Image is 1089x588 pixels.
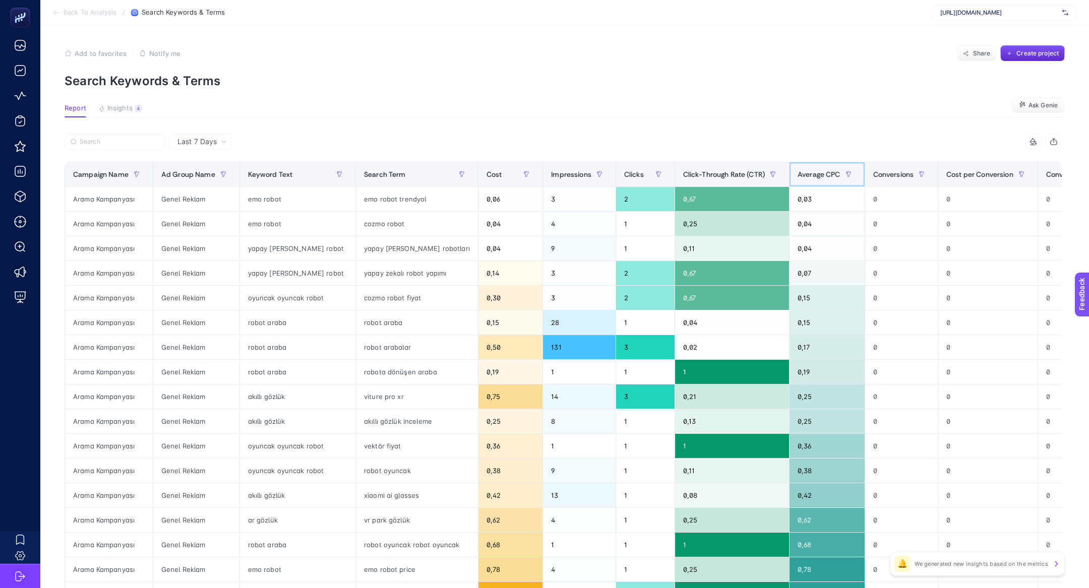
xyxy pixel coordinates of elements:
div: 0 [865,261,938,285]
div: vektör fiyat [356,434,478,458]
div: akıllı gözlük [240,409,355,433]
div: Arama Kampanyası [65,360,153,384]
div: 0,75 [478,384,542,409]
div: 4 [543,212,616,236]
div: 8 [543,409,616,433]
img: svg%3e [1062,8,1068,18]
div: 0,25 [675,508,789,532]
div: 2 [616,187,675,211]
div: 1 [616,459,675,483]
div: 0,17 [790,335,865,359]
button: Add to favorites [65,49,127,57]
div: 3 [616,384,675,409]
div: cozmo robot fiyat [356,286,478,310]
div: 1 [543,434,616,458]
div: robot araba [240,360,355,384]
div: Arama Kampanyası [65,187,153,211]
button: Ask Genie [1012,97,1065,113]
span: Create project [1016,49,1059,57]
div: xiaomi ai glasses [356,483,478,507]
div: Arama Kampanyası [65,459,153,483]
div: 0,62 [790,508,865,532]
div: robot araba [356,310,478,335]
div: 0,08 [675,483,789,507]
div: 1 [616,409,675,433]
div: 0,15 [790,286,865,310]
div: 1 [543,360,616,384]
div: 0,50 [478,335,542,359]
div: 4 [543,557,616,581]
span: Campaign Name [73,170,129,178]
div: 0,67 [675,187,789,211]
div: Genel Reklam [153,335,239,359]
div: 0 [865,360,938,384]
div: 28 [543,310,616,335]
div: robot oyuncak [356,459,478,483]
div: emo robot price [356,557,478,581]
div: 0 [938,459,1038,483]
div: 0,04 [790,212,865,236]
header: What did you not like? [23,86,159,121]
div: oyuncak oyuncak robot [240,434,355,458]
div: 0,04 [675,310,789,335]
span: Press ENTER [112,190,159,198]
div: 1 [675,360,789,384]
div: 0,36 [478,434,542,458]
div: 3 [543,286,616,310]
div: Genel Reklam [153,557,239,581]
div: Genel Reklam [153,286,239,310]
div: 0,11 [675,459,789,483]
div: robota dönüşen araba [356,360,478,384]
span: [URL][DOMAIN_NAME] [940,9,1058,17]
div: 0,62 [478,508,542,532]
div: emo robot [240,557,355,581]
div: 0 [865,459,938,483]
div: 0,67 [675,261,789,285]
input: Search [80,138,159,146]
div: 0,04 [478,236,542,260]
div: 1 [543,533,616,557]
div: robot araba [240,335,355,359]
div: 0,04 [790,236,865,260]
div: 0,13 [675,409,789,433]
p: We generated new insights based on the metrics [915,560,1048,568]
div: 0 [938,212,1038,236]
div: 🔔 [894,556,911,572]
div: yapay [PERSON_NAME] robotları [356,236,478,260]
div: 1 [616,434,675,458]
div: Arama Kampanyası [65,261,153,285]
div: 0 [938,360,1038,384]
div: 0,25 [790,409,865,433]
div: yapay zekalı robot yapımı [356,261,478,285]
div: 0,30 [478,286,542,310]
div: 13 [543,483,616,507]
div: 0 [865,310,938,335]
div: 0,78 [790,557,865,581]
div: 0 [865,286,938,310]
div: yapay [PERSON_NAME] robot [240,261,355,285]
span: Search Term [364,170,406,178]
div: 2 [616,286,675,310]
div: akıllı gözlük [240,483,355,507]
div: 0 [938,261,1038,285]
div: 3 [616,335,675,359]
div: Genel Reklam [153,483,239,507]
div: 14 [543,384,616,409]
div: 1 [616,236,675,260]
div: 0 [865,384,938,409]
div: 0,19 [790,360,865,384]
div: Arama Kampanyası [65,236,153,260]
div: oyuncak oyuncak robot [240,286,355,310]
div: 1 [616,483,675,507]
div: Genel Reklam [153,212,239,236]
div: 0 [865,557,938,581]
div: 0,15 [478,310,542,335]
span: Report [65,104,86,112]
div: Genel Reklam [153,533,239,557]
span: Click-Through Rate (CTR) [683,170,765,178]
div: ar gözlük [240,508,355,532]
div: 0 [865,483,938,507]
div: Genel Reklam [153,409,239,433]
div: 0 [938,310,1038,335]
div: 0,38 [790,459,865,483]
